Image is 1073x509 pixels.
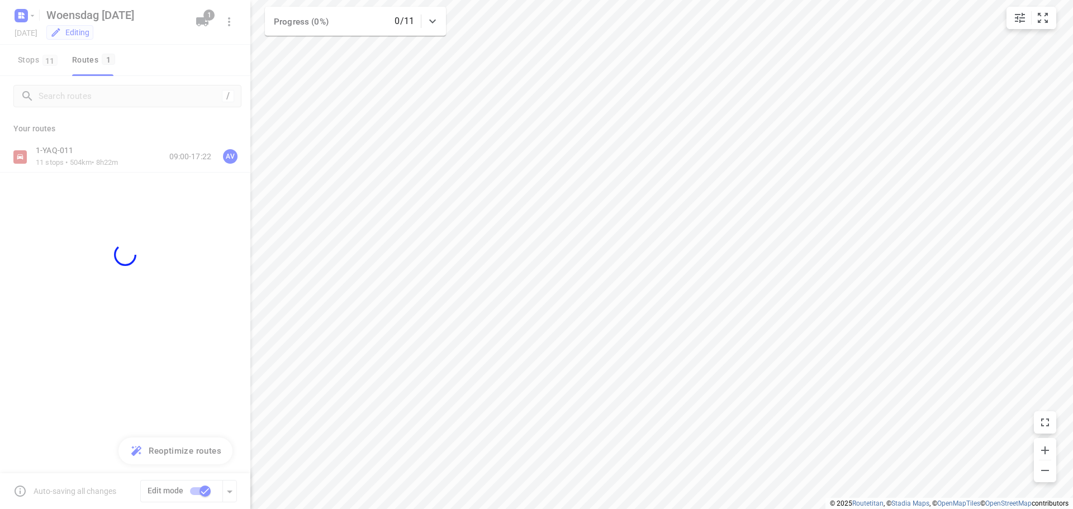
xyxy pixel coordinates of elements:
li: © 2025 , © , © © contributors [830,500,1069,507]
a: OpenMapTiles [937,500,980,507]
a: Stadia Maps [891,500,929,507]
div: Progress (0%)0/11 [265,7,446,36]
a: OpenStreetMap [985,500,1032,507]
span: Progress (0%) [274,17,329,27]
p: 0/11 [395,15,414,28]
button: Map settings [1009,7,1031,29]
div: small contained button group [1006,7,1056,29]
a: Routetitan [852,500,884,507]
button: Fit zoom [1032,7,1054,29]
